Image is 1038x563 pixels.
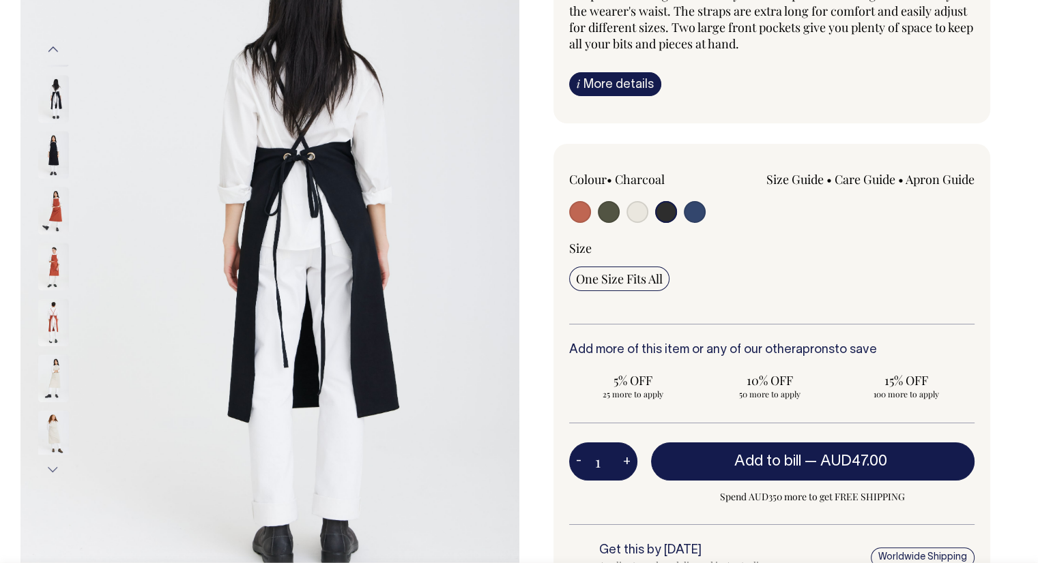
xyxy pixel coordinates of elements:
[842,368,970,404] input: 15% OFF 100 more to apply
[43,455,63,485] button: Next
[607,171,612,187] span: •
[826,171,832,187] span: •
[576,372,691,389] span: 5% OFF
[805,455,891,468] span: —
[38,187,69,234] img: rust
[898,171,904,187] span: •
[576,389,691,399] span: 25 more to apply
[576,271,663,287] span: One Size Fits All
[734,455,801,468] span: Add to bill
[577,76,580,91] span: i
[651,442,975,481] button: Add to bill —AUD47.00
[615,171,665,187] label: Charcoal
[569,240,975,256] div: Size
[38,410,69,458] img: natural
[651,489,975,505] span: Spend AUD350 more to get FREE SHIPPING
[712,389,827,399] span: 50 more to apply
[820,455,887,468] span: AUD47.00
[569,344,975,357] h6: Add more of this item or any of our other to save
[38,299,69,346] img: rust
[599,544,790,558] h6: Get this by [DATE]
[38,243,69,290] img: rust
[569,448,588,475] button: -
[849,372,964,389] span: 15% OFF
[38,75,69,123] img: charcoal
[712,372,827,389] span: 10% OFF
[796,344,835,356] a: aprons
[906,171,975,187] a: Apron Guide
[616,448,637,475] button: +
[569,368,697,404] input: 5% OFF 25 more to apply
[849,389,964,399] span: 100 more to apply
[766,171,824,187] a: Size Guide
[569,72,661,96] a: iMore details
[569,267,669,291] input: One Size Fits All
[569,171,732,187] div: Colour
[706,368,834,404] input: 10% OFF 50 more to apply
[835,171,895,187] a: Care Guide
[38,354,69,402] img: natural
[43,35,63,65] button: Previous
[38,131,69,179] img: charcoal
